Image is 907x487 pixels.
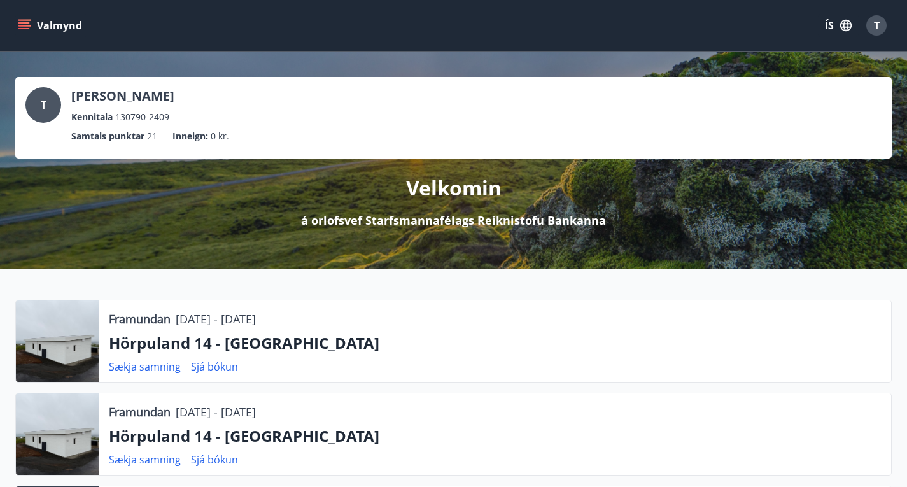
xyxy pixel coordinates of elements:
p: Hörpuland 14 - [GEOGRAPHIC_DATA] [109,332,881,354]
a: Sækja samning [109,453,181,467]
p: Hörpuland 14 - [GEOGRAPHIC_DATA] [109,425,881,447]
p: Framundan [109,311,171,327]
button: menu [15,14,87,37]
p: [DATE] - [DATE] [176,311,256,327]
p: Kennitala [71,110,113,124]
p: á orlofsvef Starfsmannafélags Reiknistofu Bankanna [301,212,606,229]
p: Framundan [109,404,171,420]
button: T [861,10,892,41]
span: 21 [147,129,157,143]
a: Sjá bókun [191,360,238,374]
span: 130790-2409 [115,110,169,124]
a: Sækja samning [109,360,181,374]
p: [PERSON_NAME] [71,87,174,105]
p: Inneign : [172,129,208,143]
a: Sjá bókun [191,453,238,467]
p: Velkomin [406,174,502,202]
button: ÍS [818,14,859,37]
span: T [41,98,46,112]
span: T [874,18,880,32]
p: Samtals punktar [71,129,144,143]
p: [DATE] - [DATE] [176,404,256,420]
span: 0 kr. [211,129,229,143]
